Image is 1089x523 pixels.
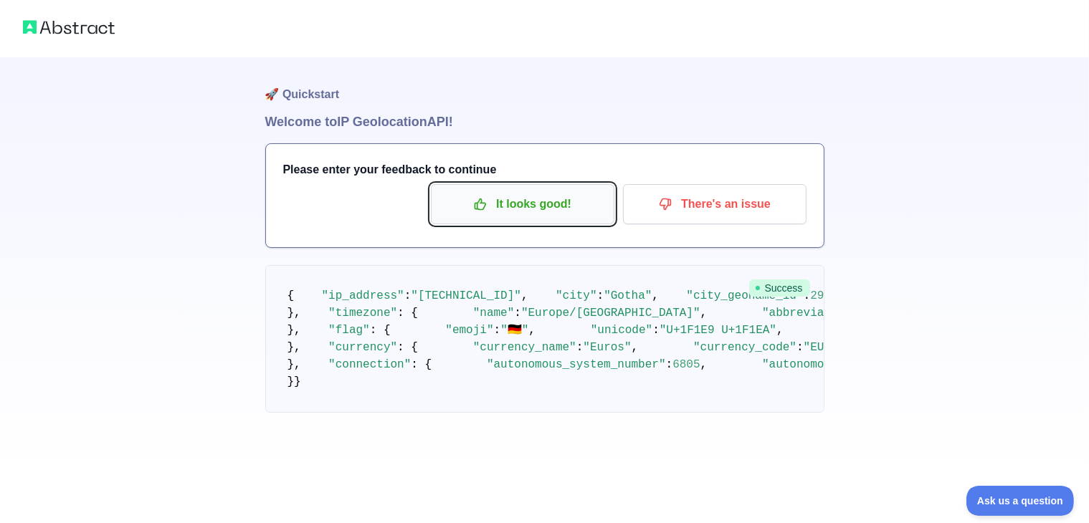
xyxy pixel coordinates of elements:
[445,324,493,337] span: "emoji"
[528,324,536,337] span: ,
[796,341,804,354] span: :
[397,307,418,320] span: : {
[804,341,838,354] span: "EUR"
[591,324,652,337] span: "unicode"
[283,161,807,178] h3: Please enter your feedback to continue
[473,341,576,354] span: "currency_name"
[370,324,391,337] span: : {
[576,341,584,354] span: :
[404,289,412,302] span: :
[666,358,673,371] span: :
[328,358,411,371] span: "connection"
[700,307,708,320] span: ,
[328,341,397,354] span: "currency"
[521,307,700,320] span: "Europe/[GEOGRAPHIC_DATA]"
[473,307,515,320] span: "name"
[966,486,1075,516] iframe: Toggle Customer Support
[411,358,432,371] span: : {
[431,184,614,224] button: It looks good!
[693,341,796,354] span: "currency_code"
[397,341,418,354] span: : {
[749,279,810,297] span: Success
[287,289,295,302] span: {
[623,184,807,224] button: There's an issue
[442,192,604,216] p: It looks good!
[521,289,528,302] span: ,
[686,289,803,302] span: "city_geoname_id"
[23,17,115,37] img: Abstract logo
[776,324,784,337] span: ,
[762,358,982,371] span: "autonomous_system_organization"
[583,341,631,354] span: "Euros"
[762,307,858,320] span: "abbreviation"
[514,307,521,320] span: :
[328,307,397,320] span: "timezone"
[632,341,639,354] span: ,
[634,192,796,216] p: There's an issue
[700,358,708,371] span: ,
[652,289,659,302] span: ,
[556,289,597,302] span: "city"
[487,358,666,371] span: "autonomous_system_number"
[265,112,824,132] h1: Welcome to IP Geolocation API!
[810,289,858,302] span: 2918752
[322,289,404,302] span: "ip_address"
[500,324,528,337] span: "🇩🇪"
[604,289,652,302] span: "Gotha"
[328,324,370,337] span: "flag"
[411,289,521,302] span: "[TECHNICAL_ID]"
[597,289,604,302] span: :
[652,324,660,337] span: :
[672,358,700,371] span: 6805
[660,324,776,337] span: "U+1F1E9 U+1F1EA"
[494,324,501,337] span: :
[265,57,824,112] h1: 🚀 Quickstart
